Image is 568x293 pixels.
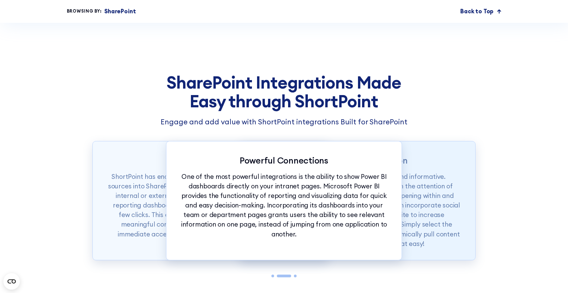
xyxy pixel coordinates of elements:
[92,73,476,111] h2: SharePoint Integrations Made Easy through ShortPoint
[446,214,568,293] iframe: Chat Widget
[460,7,493,16] p: Back to Top
[104,7,136,16] p: SharePoint
[67,8,102,15] div: Browsing by:
[107,156,313,166] p: Dynamic Content
[181,172,387,239] p: One of the most powerful integrations is the ability to show Power BI dashboards directly on your...
[92,117,476,127] h3: Engage and add value with ShortPoint integrations Built for SharePoint
[460,7,501,16] a: Back to Top
[181,156,387,166] p: Powerful Connections
[107,172,313,239] p: ShortPoint has enabled easy and seamless integration of content sources into SharePoint intranet ...
[3,273,20,290] button: Open CMP widget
